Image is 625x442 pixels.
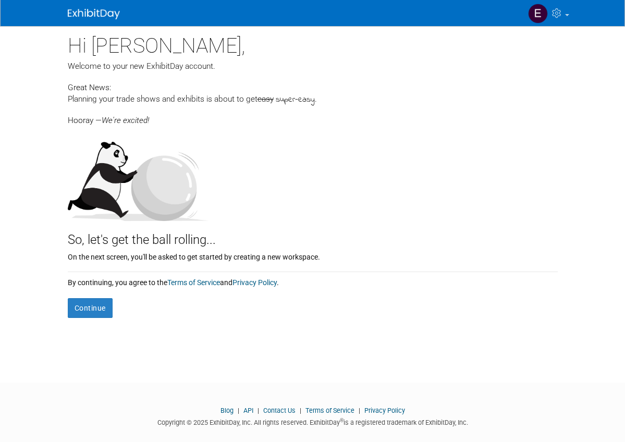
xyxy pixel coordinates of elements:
[340,418,344,423] sup: ®
[232,278,277,287] a: Privacy Policy
[297,407,304,414] span: |
[68,93,558,106] div: Planning your trade shows and exhibits is about to get .
[364,407,405,414] a: Privacy Policy
[102,116,149,125] span: We're excited!
[235,407,242,414] span: |
[243,407,253,414] a: API
[68,106,558,126] div: Hooray —
[68,221,558,249] div: So, let's get the ball rolling...
[68,249,558,262] div: On the next screen, you'll be asked to get started by creating a new workspace.
[305,407,354,414] a: Terms of Service
[276,94,315,106] span: super-easy
[528,4,548,23] img: Ericka Smith
[167,278,220,287] a: Terms of Service
[258,94,274,104] span: easy
[68,9,120,19] img: ExhibitDay
[220,407,234,414] a: Blog
[356,407,363,414] span: |
[68,272,558,288] div: By continuing, you agree to the and .
[68,60,558,72] div: Welcome to your new ExhibitDay account.
[68,131,209,221] img: Let's get the ball rolling
[68,26,558,60] div: Hi [PERSON_NAME],
[255,407,262,414] span: |
[68,81,558,93] div: Great News:
[263,407,296,414] a: Contact Us
[68,298,113,318] button: Continue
